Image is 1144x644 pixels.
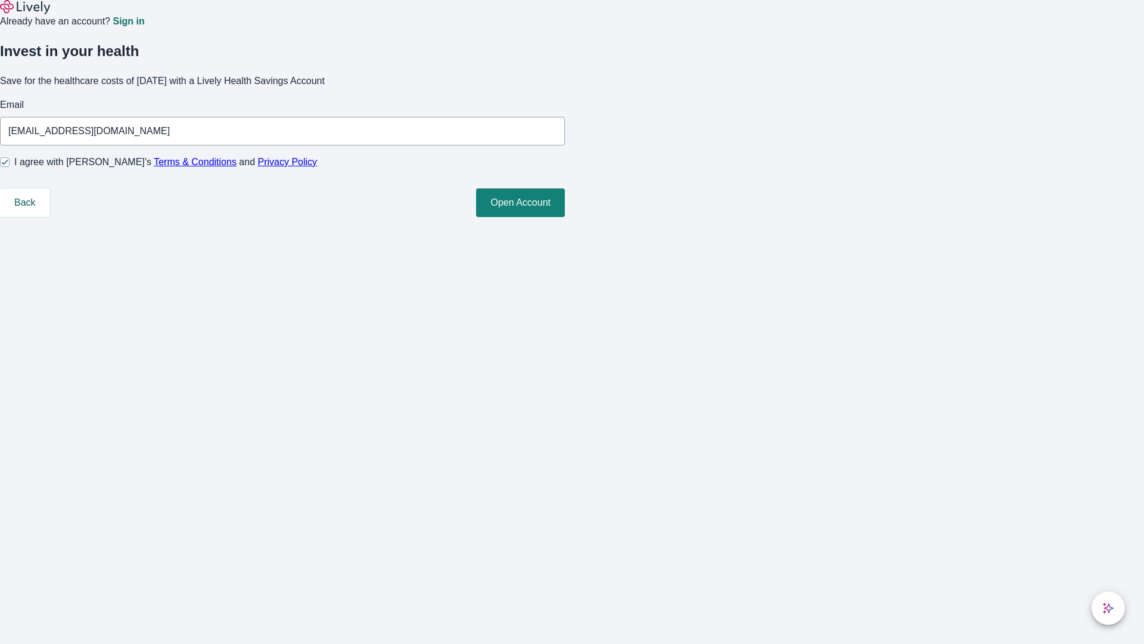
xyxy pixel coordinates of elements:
button: Open Account [476,188,565,217]
a: Terms & Conditions [154,157,237,167]
button: chat [1092,592,1125,625]
a: Privacy Policy [258,157,318,167]
svg: Lively AI Assistant [1102,602,1114,614]
span: I agree with [PERSON_NAME]’s and [14,155,317,169]
a: Sign in [113,17,144,26]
